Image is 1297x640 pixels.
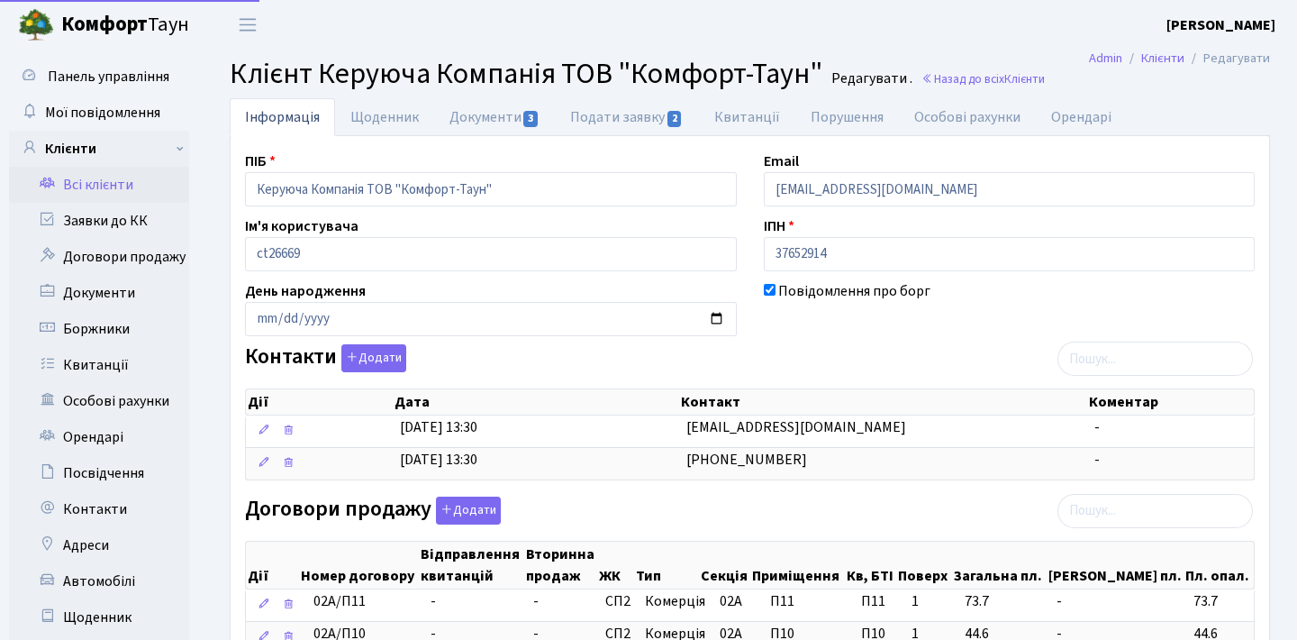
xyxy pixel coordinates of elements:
span: Таун [61,10,189,41]
span: Клієнти [1004,70,1045,87]
span: Клієнт Керуюча Компанія ТОВ "Комфорт-Таун" [230,53,822,95]
a: Орендарі [9,419,189,455]
label: Ім'я користувача [245,215,358,237]
li: Редагувати [1184,49,1270,69]
a: Квитанції [9,347,189,383]
th: Дії [246,542,299,589]
a: Мої повідомлення [9,95,189,131]
th: Пл. опал. [1184,542,1254,589]
span: П11 [861,591,897,612]
a: Панель управління [9,59,189,95]
span: Мої повідомлення [45,103,160,123]
span: 2 [667,111,682,127]
span: - [1057,591,1179,612]
a: Адреси [9,527,189,563]
a: Клієнти [9,131,189,167]
b: [PERSON_NAME] [1166,15,1275,35]
a: Всі клієнти [9,167,189,203]
span: - [1094,450,1100,470]
a: Орендарі [1036,98,1127,136]
input: Пошук... [1057,494,1253,528]
span: - [1094,417,1100,437]
a: Контакти [9,491,189,527]
label: День народження [245,280,366,302]
a: Подати заявку [555,98,698,136]
a: Особові рахунки [9,383,189,419]
label: Договори продажу [245,497,501,525]
a: Квитанції [699,98,795,136]
a: Щоденник [335,98,434,136]
th: Дії [246,389,393,415]
a: [PERSON_NAME] [1166,14,1275,36]
button: Переключити навігацію [225,10,270,40]
span: Панель управління [48,67,169,87]
small: Редагувати . [828,70,912,87]
a: Admin [1089,49,1122,68]
a: Документи [9,275,189,311]
th: ЖК [597,542,634,589]
a: Інформація [230,98,335,136]
label: ІПН [764,215,794,237]
span: П11 [770,591,794,611]
span: 73.7 [965,591,1042,612]
th: Вторинна продаж [524,542,597,589]
span: 73.7 [1193,591,1247,612]
span: 02А/П11 [313,591,366,611]
th: Загальна пл. [952,542,1047,589]
a: Автомобілі [9,563,189,599]
span: [DATE] 13:30 [400,417,477,437]
a: Боржники [9,311,189,347]
a: Назад до всіхКлієнти [921,70,1045,87]
button: Контакти [341,344,406,372]
span: [PHONE_NUMBER] [686,450,807,470]
a: Щоденник [9,599,189,635]
th: Кв, БТІ [845,542,897,589]
th: Секція [699,542,750,589]
nav: breadcrumb [1062,40,1297,78]
span: 1 [912,591,950,612]
th: Поверх [896,542,951,589]
a: Договори продажу [9,239,189,275]
span: - [533,591,539,611]
span: [EMAIL_ADDRESS][DOMAIN_NAME] [686,417,906,437]
span: - [431,591,436,611]
b: Комфорт [61,10,148,39]
a: Додати [431,493,501,525]
a: Документи [434,98,555,136]
a: Клієнти [1141,49,1184,68]
a: Додати [337,342,406,373]
a: Порушення [795,98,899,136]
th: [PERSON_NAME] пл. [1047,542,1184,589]
span: 3 [523,111,538,127]
th: Приміщення [750,542,844,589]
input: Пошук... [1057,342,1253,376]
span: СП2 [605,591,630,612]
button: Договори продажу [436,497,501,525]
a: Заявки до КК [9,203,189,239]
th: Дата [393,389,678,415]
label: Повідомлення про борг [778,280,930,302]
th: Коментар [1087,389,1254,415]
th: Контакт [679,389,1087,415]
label: Контакти [245,344,406,372]
a: Особові рахунки [899,98,1036,136]
th: Номер договору [299,542,419,589]
th: Тип [634,542,698,589]
th: Відправлення квитанцій [419,542,523,589]
img: logo.png [18,7,54,43]
a: Посвідчення [9,455,189,491]
label: ПІБ [245,151,276,172]
span: Комерція [645,591,705,612]
label: Email [764,151,799,172]
span: [DATE] 13:30 [400,450,477,470]
span: 02А [720,591,742,611]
